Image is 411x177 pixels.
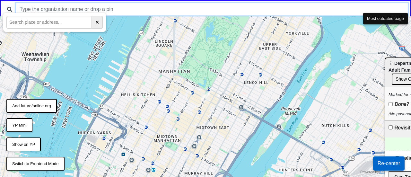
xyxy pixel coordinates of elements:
label: Done? [389,101,409,108]
input: Type the organization name or drop a pin [16,3,408,15]
button: Re-center [373,156,405,171]
button: Add future/online org [6,99,57,113]
button: Most outdated page [363,13,408,24]
input: Done? [389,102,393,106]
button: ✕ [92,16,103,29]
a: [DOMAIN_NAME] [379,170,407,174]
button: YP Mini [6,118,32,132]
button: Switch to Frontend Mode [6,157,65,171]
div: Powered by [360,169,407,175]
input: Search place or address... [6,16,92,29]
button: Show on YP [6,137,41,152]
